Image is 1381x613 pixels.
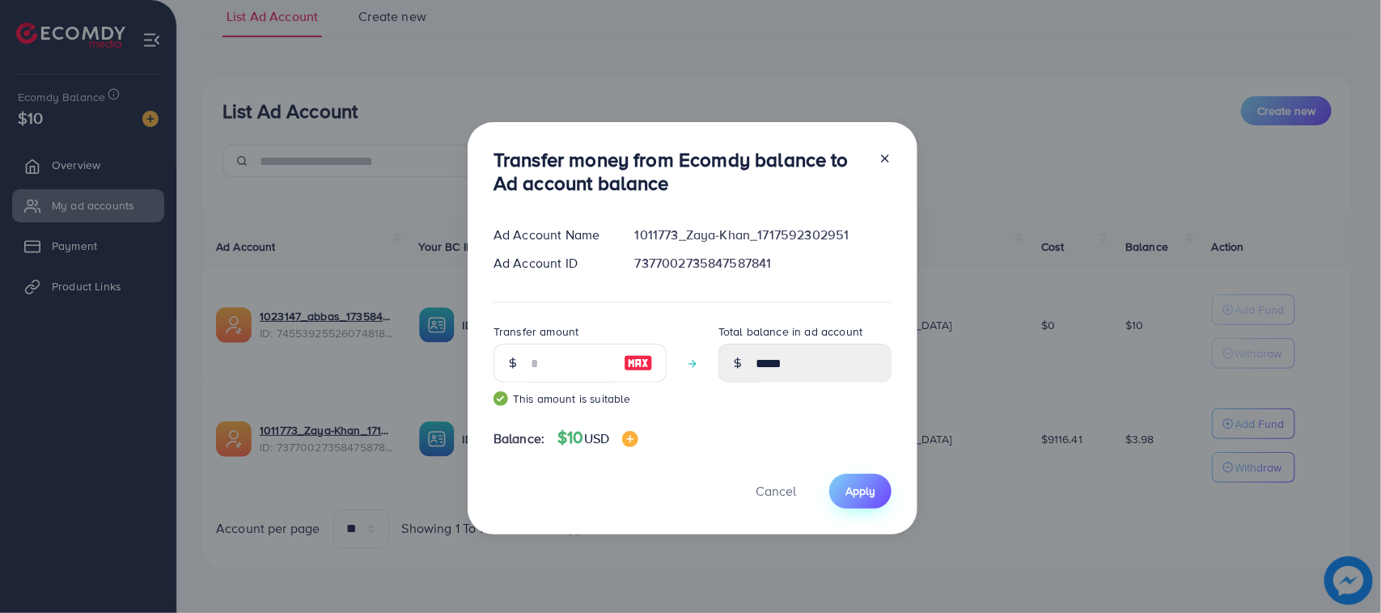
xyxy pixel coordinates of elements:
[481,254,622,273] div: Ad Account ID
[557,428,638,448] h4: $10
[584,429,609,447] span: USD
[829,474,892,509] button: Apply
[494,323,578,340] label: Transfer amount
[735,474,816,509] button: Cancel
[494,391,667,407] small: This amount is suitable
[622,254,904,273] div: 7377002735847587841
[718,323,862,340] label: Total balance in ad account
[624,353,653,373] img: image
[481,226,622,244] div: Ad Account Name
[622,431,638,447] img: image
[622,226,904,244] div: 1011773_Zaya-Khan_1717592302951
[494,148,866,195] h3: Transfer money from Ecomdy balance to Ad account balance
[845,483,875,499] span: Apply
[494,391,508,406] img: guide
[756,482,796,500] span: Cancel
[494,429,544,448] span: Balance:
